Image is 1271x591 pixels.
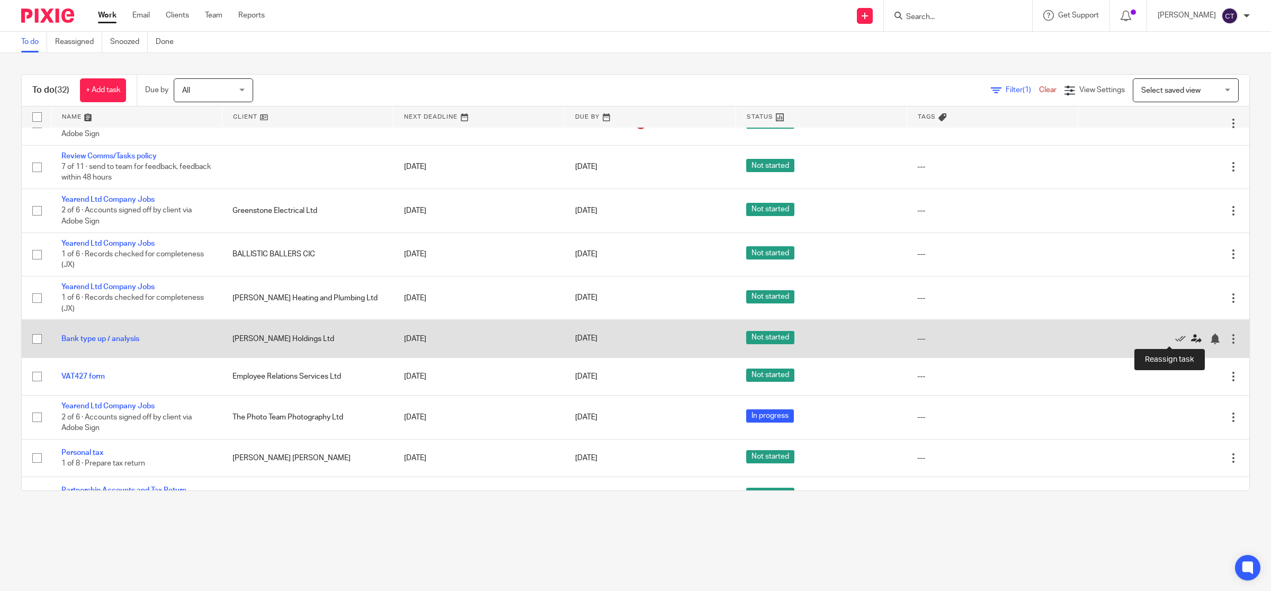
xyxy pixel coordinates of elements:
td: Greenstone Electrical Ltd [222,189,393,232]
a: Reports [238,10,265,21]
span: Not started [746,159,794,172]
span: Not started [746,331,794,344]
td: [DATE] [393,439,565,477]
span: Get Support [1058,12,1099,19]
span: Filter [1006,86,1039,94]
td: [PERSON_NAME] [PERSON_NAME] [222,439,393,477]
div: --- [917,334,1067,344]
td: The Photo Team Photography Ltd [222,396,393,439]
a: Snoozed [110,32,148,52]
span: [DATE] [575,414,597,421]
span: Select saved view [1141,87,1201,94]
a: Email [132,10,150,21]
img: svg%3E [1221,7,1238,24]
a: Bank type up / analysis [61,335,139,343]
span: Not started [746,290,794,303]
span: Not started [746,203,794,216]
span: 2 of 6 · Accounts signed off by client via Adobe Sign [61,207,192,226]
a: Personal tax [61,449,103,456]
p: [PERSON_NAME] [1158,10,1216,21]
a: Yearend Ltd Company Jobs [61,196,155,203]
span: View Settings [1079,86,1125,94]
span: [DATE] [575,335,597,343]
a: Yearend Ltd Company Jobs [61,283,155,291]
a: Team [205,10,222,21]
span: [DATE] [575,373,597,380]
td: Employee Relations Services Ltd [222,357,393,395]
a: Clients [166,10,189,21]
td: [PERSON_NAME] Holdings Ltd [222,320,393,357]
div: --- [917,293,1067,303]
a: + Add task [80,78,126,102]
span: 1 of 8 · Prepare tax return [61,460,145,467]
a: Work [98,10,117,21]
td: [DATE] [393,320,565,357]
span: In progress [746,409,794,423]
p: Due by [145,85,168,95]
img: Pixie [21,8,74,23]
a: Clear [1039,86,1057,94]
a: Yearend Ltd Company Jobs [61,402,155,410]
td: [PERSON_NAME] Heating and Plumbing Ltd [222,276,393,320]
span: (32) [55,86,69,94]
div: --- [917,371,1067,382]
h1: To do [32,85,69,96]
a: Yearend Ltd Company Jobs [61,240,155,247]
td: [DATE] [393,276,565,320]
span: [DATE] [575,454,597,462]
span: 1 of 6 · Records checked for completeness (JX) [61,294,204,313]
a: Reassigned [55,32,102,52]
div: --- [917,490,1067,501]
td: [DATE] [393,477,565,515]
span: 2 of 6 · Accounts signed off by client via Adobe Sign [61,414,192,432]
span: Not started [746,450,794,463]
td: [DATE] [393,232,565,276]
span: [DATE] [575,294,597,302]
td: [DATE] [393,189,565,232]
span: [DATE] [575,207,597,214]
span: 7 of 11 · send to team for feedback, feedback within 48 hours [61,163,211,182]
input: Search [905,13,1000,22]
td: [DATE] [393,145,565,189]
span: [DATE] [575,250,597,258]
a: Done [156,32,182,52]
span: [DATE] [575,163,597,171]
a: To do [21,32,47,52]
a: Review Comms/Tasks policy [61,153,157,160]
td: [DATE] [393,357,565,395]
span: Tags [918,114,936,120]
div: --- [917,412,1067,423]
div: --- [917,249,1067,259]
a: VAT427 form [61,373,105,380]
td: [DATE] [393,396,565,439]
span: Not started [746,488,794,501]
a: Mark as done [1175,333,1191,344]
td: BALLISTIC BALLERS CIC [222,232,393,276]
a: Partnership Accounts and Tax Return [61,487,186,494]
div: --- [917,205,1067,216]
span: 1 of 6 · Records checked for completeness (JX) [61,250,204,269]
span: Not started [746,369,794,382]
div: --- [917,162,1067,172]
span: All [182,87,190,94]
div: --- [917,453,1067,463]
span: Not started [746,246,794,259]
span: (1) [1023,86,1031,94]
td: Stonewater House Vegan B & B [222,477,393,515]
